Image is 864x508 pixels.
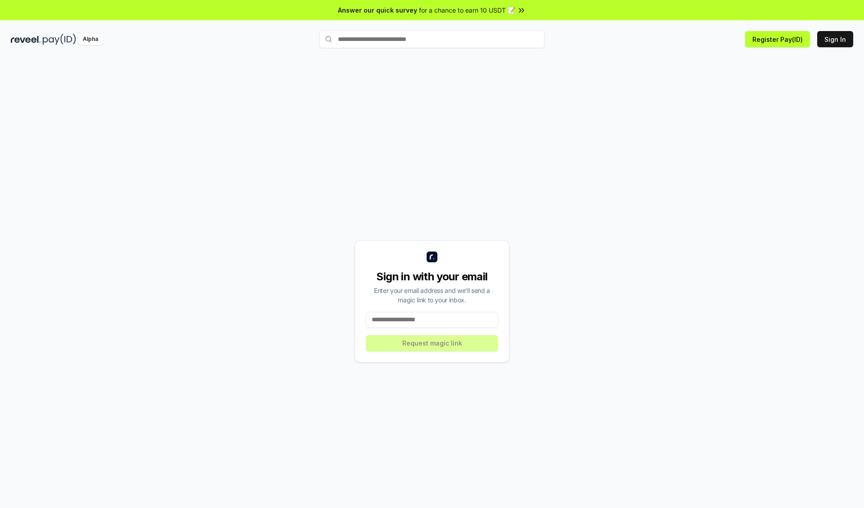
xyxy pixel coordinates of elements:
div: Sign in with your email [366,270,498,284]
img: logo_small [427,252,437,262]
button: Sign In [817,31,853,47]
img: pay_id [43,34,76,45]
span: for a chance to earn 10 USDT 📝 [419,5,515,15]
img: reveel_dark [11,34,41,45]
span: Answer our quick survey [338,5,417,15]
div: Alpha [78,34,103,45]
div: Enter your email address and we’ll send a magic link to your inbox. [366,286,498,305]
button: Register Pay(ID) [745,31,810,47]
